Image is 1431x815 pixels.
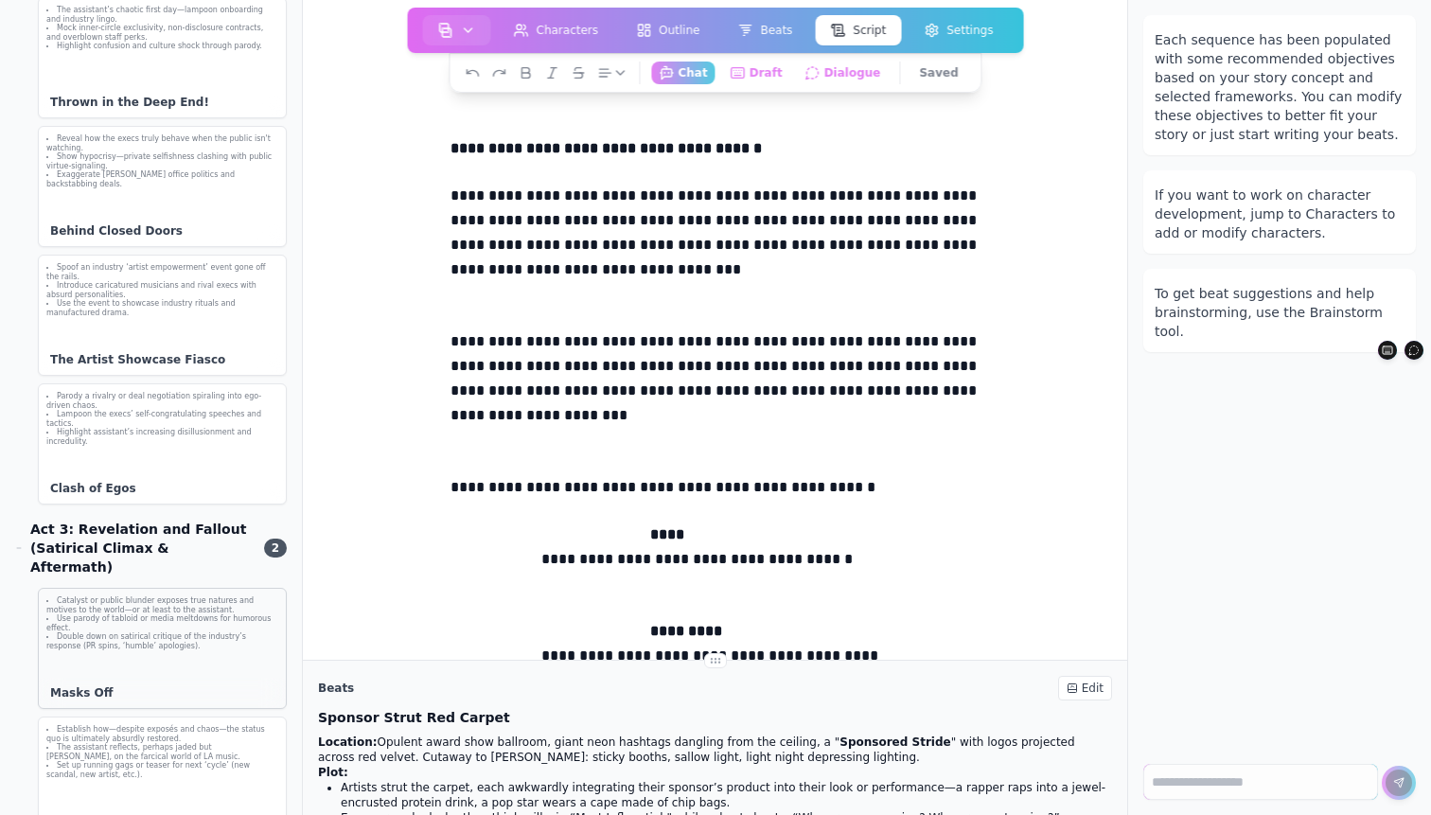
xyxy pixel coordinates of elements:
button: Script [815,15,901,45]
span: 2 [264,539,287,558]
div: Edit [1058,676,1112,700]
h2: Beats [318,681,354,696]
div: Thrown in the Deep End! [39,87,286,117]
strong: Plot: [318,766,348,779]
li: Reveal how the execs truly behave when the public isn't watching. [46,134,278,152]
li: Use parody of tabloid or media meltdowns for humorous effect. [46,614,278,632]
p: Opulent award show ballroom, giant neon hashtags dangling from the ceiling, a " " with logos proj... [318,735,1112,765]
div: Clash of Egos [39,473,286,504]
li: Establish how—despite exposés and chaos—the status quo is ultimately absurdly restored. [46,725,278,743]
strong: Location: [318,735,378,749]
li: Use the event to showcase industry rituals and manufactured drama. [46,299,278,317]
div: Behind Closed Doors [39,216,286,246]
button: Draft [723,62,790,84]
p: Artists strut the carpet, each awkwardly integrating their sponsor’s product into their look or p... [341,780,1112,810]
button: Chat [651,62,715,84]
div: The Artist Showcase Fiasco [39,345,286,375]
li: The assistant reflects, perhaps jaded but [PERSON_NAME], on the farcical world of LA music. [46,743,278,761]
a: Script [811,11,905,49]
strong: Sponsored Stride [839,735,950,749]
div: Act 3: Revelation and Fallout (Satirical Climax & Aftermath) [15,520,253,576]
li: Spoof an industry ‘artist empowerment’ event gone off the rails. [46,263,278,281]
li: Exaggerate [PERSON_NAME] office politics and backstabbing deals. [46,170,278,188]
li: The assistant’s chaotic first day—lampoon onboarding and industry lingo. [46,6,278,24]
li: Highlight assistant’s increasing disillusionment and incredulity. [46,428,278,446]
img: storyboard [438,23,453,38]
button: Characters [499,15,614,45]
a: Outline [617,11,718,49]
button: Settings [909,15,1008,45]
li: Highlight confusion and culture shock through parody. [46,42,278,51]
li: Catalyst or public blunder exposes true natures and motives to the world—or at least to the assis... [46,596,278,614]
div: Masks Off [39,678,286,708]
button: Dialogue [798,62,889,84]
button: Saved [911,62,965,84]
li: Lampoon the execs’ self-congratulating speeches and tactics. [46,410,278,428]
a: Beats [718,11,811,49]
button: Beats [722,15,807,45]
div: Each sequence has been populated with some recommended objectives based on your story concept and... [1155,30,1404,144]
h3: Sponsor Strut Red Carpet [318,708,1112,727]
li: Parody a rivalry or deal negotiation spiraling into ego-driven chaos. [46,392,278,410]
li: Mock inner-circle exclusivity, non-disclosure contracts, and overblown staff perks. [46,24,278,42]
li: Set up running gags or teaser for next ‘cycle’ (new scandal, new artist, etc.). [46,761,278,779]
li: Double down on satirical critique of the industry’s response (PR spins, ‘humble’ apologies). [46,632,278,650]
a: Settings [905,11,1012,49]
a: Characters [495,11,618,49]
button: Draft [1378,341,1397,360]
li: Show hypocrisy—private selfishness clashing with public virtue-signaling. [46,152,278,170]
li: Introduce caricatured musicians and rival execs with absurd personalities. [46,281,278,299]
button: Dialogue [1404,341,1423,360]
button: Outline [621,15,715,45]
div: If you want to work on character development, jump to Characters to add or modify characters. [1155,186,1404,242]
div: To get beat suggestions and help brainstorming, use the Brainstorm tool. [1155,284,1404,341]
